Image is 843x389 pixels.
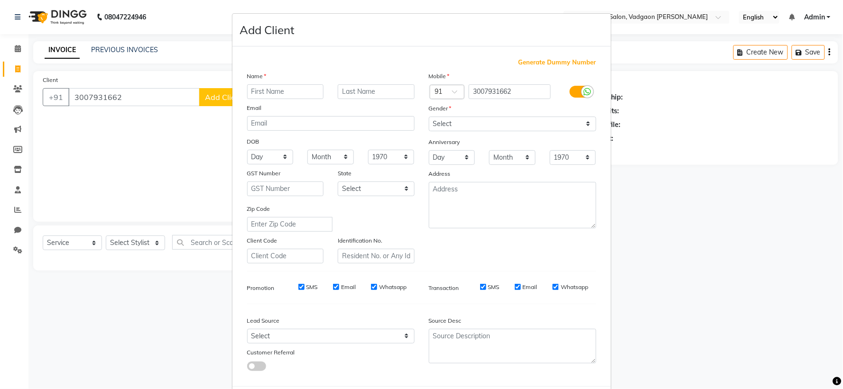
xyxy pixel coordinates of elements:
input: First Name [247,84,324,99]
label: Anniversary [429,138,460,146]
label: Name [247,72,267,81]
span: Generate Dummy Number [519,58,596,67]
label: Zip Code [247,205,270,213]
label: State [338,169,352,178]
label: Customer Referral [247,348,295,357]
label: SMS [488,283,500,291]
label: DOB [247,137,259,146]
label: Identification No. [338,236,382,245]
label: Transaction [429,284,459,292]
input: Last Name [338,84,415,99]
label: Mobile [429,72,450,81]
h4: Add Client [240,21,295,38]
label: Client Code [247,236,278,245]
label: Promotion [247,284,275,292]
input: Email [247,116,415,131]
label: SMS [306,283,318,291]
input: Mobile [469,84,551,99]
label: Address [429,170,451,178]
input: Client Code [247,249,324,263]
label: GST Number [247,169,281,178]
label: Whatsapp [561,283,588,291]
label: Email [247,104,262,112]
label: Source Desc [429,317,462,325]
input: Resident No. or Any Id [338,249,415,263]
label: Lead Source [247,317,280,325]
label: Gender [429,104,452,113]
label: Email [523,283,537,291]
label: Whatsapp [379,283,407,291]
label: Email [341,283,356,291]
input: Enter Zip Code [247,217,333,232]
input: GST Number [247,181,324,196]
